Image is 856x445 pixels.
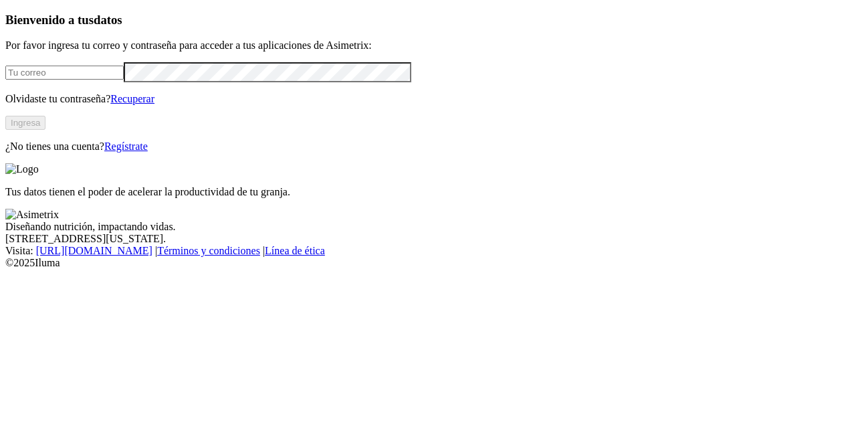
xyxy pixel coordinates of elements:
[36,245,152,256] a: [URL][DOMAIN_NAME]
[5,221,851,233] div: Diseñando nutrición, impactando vidas.
[5,209,59,221] img: Asimetrix
[5,257,851,269] div: © 2025 Iluma
[265,245,325,256] a: Línea de ética
[104,141,148,152] a: Regístrate
[5,39,851,52] p: Por favor ingresa tu correo y contraseña para acceder a tus aplicaciones de Asimetrix:
[110,93,154,104] a: Recuperar
[5,186,851,198] p: Tus datos tienen el poder de acelerar la productividad de tu granja.
[5,233,851,245] div: [STREET_ADDRESS][US_STATE].
[5,141,851,153] p: ¿No tienes una cuenta?
[157,245,260,256] a: Términos y condiciones
[94,13,122,27] span: datos
[5,245,851,257] div: Visita : | |
[5,13,851,27] h3: Bienvenido a tus
[5,163,39,175] img: Logo
[5,116,45,130] button: Ingresa
[5,93,851,105] p: Olvidaste tu contraseña?
[5,66,124,80] input: Tu correo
